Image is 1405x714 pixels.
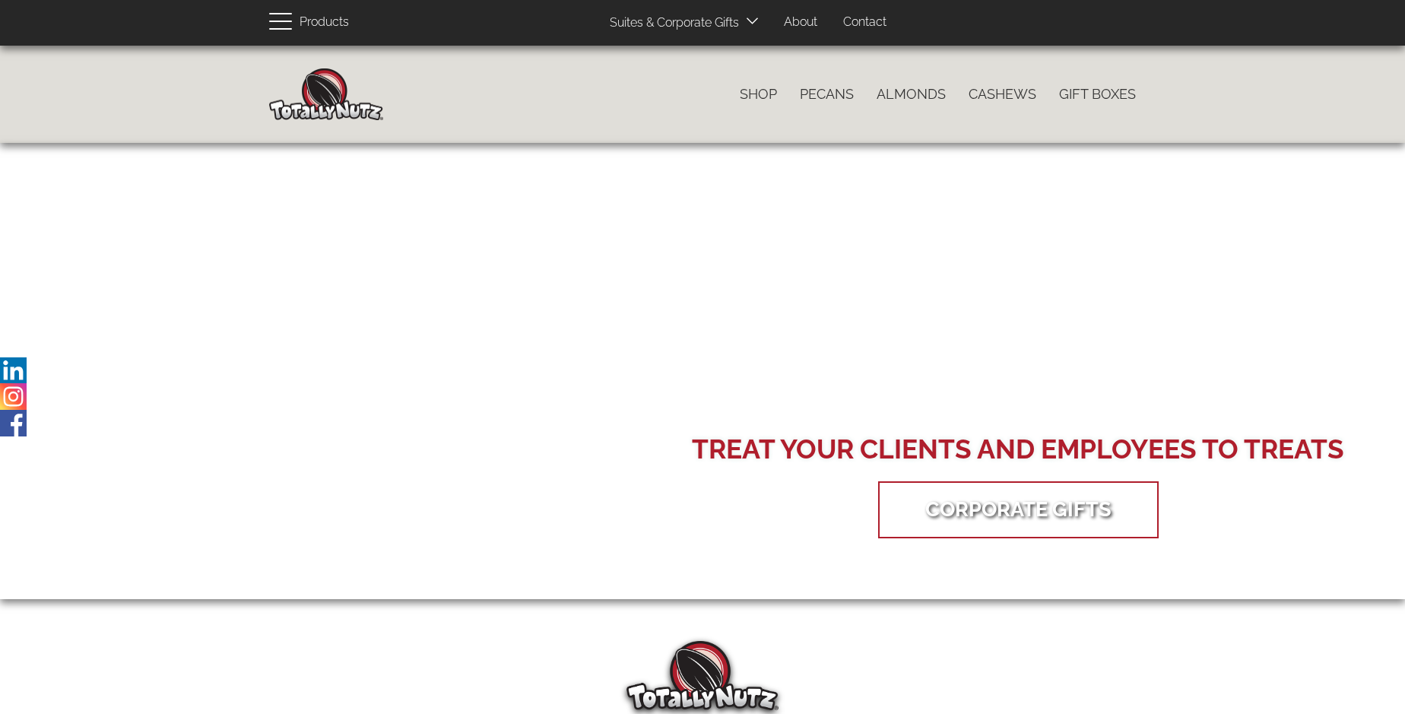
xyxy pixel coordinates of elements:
[865,78,957,110] a: Almonds
[269,68,383,120] img: Home
[728,78,788,110] a: Shop
[692,430,1344,468] div: Treat your Clients and Employees to Treats
[832,8,898,37] a: Contact
[300,11,349,33] span: Products
[788,78,865,110] a: Pecans
[598,8,744,38] a: Suites & Corporate Gifts
[772,8,829,37] a: About
[902,485,1134,533] a: Corporate Gifts
[1048,78,1147,110] a: Gift Boxes
[957,78,1048,110] a: Cashews
[626,641,779,710] img: Totally Nutz Logo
